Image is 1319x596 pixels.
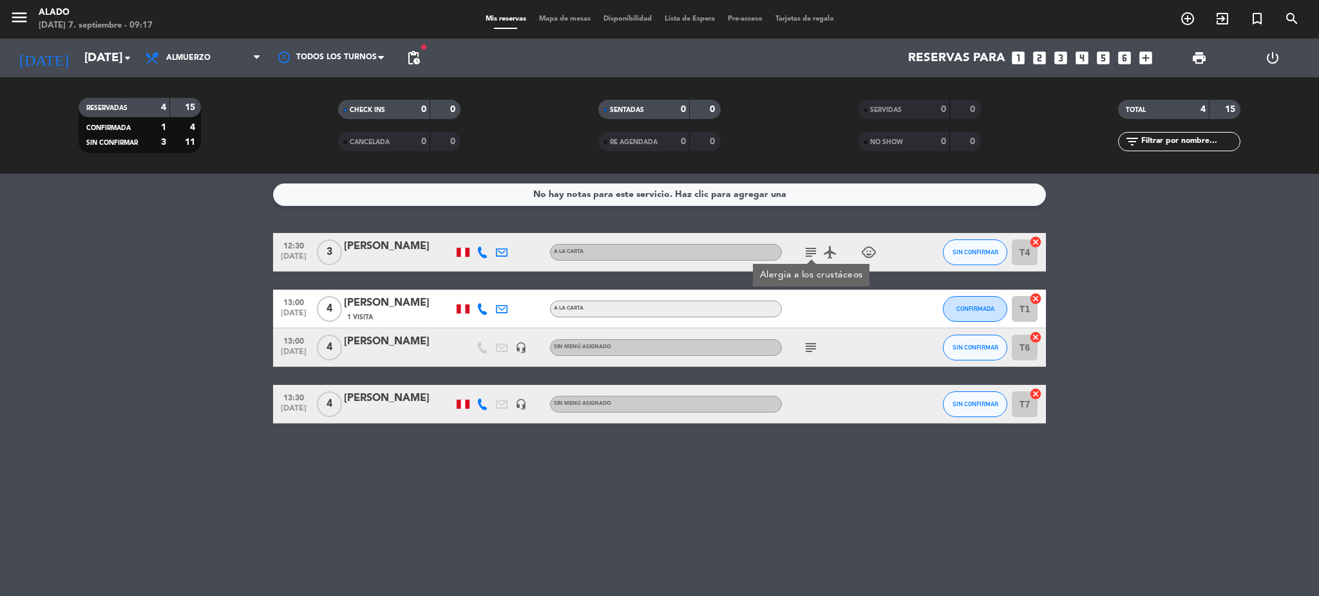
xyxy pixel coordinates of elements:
[554,401,611,406] span: Sin menú asignado
[39,19,153,32] div: [DATE] 7. septiembre - 09:17
[161,103,166,112] strong: 4
[450,137,458,146] strong: 0
[1095,50,1112,66] i: looks_5
[681,137,686,146] strong: 0
[769,15,840,23] span: Tarjetas de regalo
[515,342,527,353] i: headset_mic
[554,344,611,349] span: Sin menú asignado
[1029,236,1042,248] i: cancel
[710,105,717,114] strong: 0
[533,15,597,23] span: Mapa de mesas
[278,348,310,362] span: [DATE]
[908,51,1005,65] span: Reservas para
[10,8,29,32] button: menu
[161,138,166,147] strong: 3
[1124,134,1140,149] i: filter_list
[350,107,385,113] span: CHECK INS
[870,107,902,113] span: SERVIDAS
[278,294,310,309] span: 13:00
[344,390,453,407] div: [PERSON_NAME]
[1031,50,1048,66] i: looks_two
[1010,50,1027,66] i: looks_one
[515,398,527,410] i: headset_mic
[1236,39,1309,77] div: LOG OUT
[943,335,1007,360] button: SIN CONFIRMAR
[943,391,1007,417] button: SIN CONFIRMAR
[317,335,342,360] span: 4
[350,139,390,145] span: CANCELADA
[1284,11,1300,26] i: search
[278,309,310,324] span: [DATE]
[1029,331,1042,344] i: cancel
[1126,107,1146,113] span: TOTAL
[421,105,426,114] strong: 0
[956,305,994,312] span: CONFIRMADA
[721,15,769,23] span: Pre-acceso
[658,15,721,23] span: Lista de Espera
[10,8,29,27] i: menu
[185,103,198,112] strong: 15
[1116,50,1133,66] i: looks_6
[86,105,128,111] span: RESERVADAS
[190,123,198,132] strong: 4
[953,344,998,351] span: SIN CONFIRMAR
[681,105,686,114] strong: 0
[185,138,198,147] strong: 11
[450,105,458,114] strong: 0
[1137,50,1154,66] i: add_box
[278,237,310,252] span: 12:30
[406,50,421,66] span: pending_actions
[1200,105,1206,114] strong: 4
[953,248,998,256] span: SIN CONFIRMAR
[953,400,998,407] span: SIN CONFIRMAR
[278,333,310,348] span: 13:00
[344,333,453,350] div: [PERSON_NAME]
[1191,50,1207,66] span: print
[1180,11,1195,26] i: add_circle_outline
[1140,135,1240,149] input: Filtrar por nombre...
[710,137,717,146] strong: 0
[39,6,153,19] div: Alado
[1265,50,1280,66] i: power_settings_new
[278,252,310,267] span: [DATE]
[1029,292,1042,305] i: cancel
[1225,105,1238,114] strong: 15
[120,50,135,66] i: arrow_drop_down
[161,123,166,132] strong: 1
[610,139,658,145] span: RE AGENDADA
[347,312,373,322] span: 1 Visita
[344,238,453,255] div: [PERSON_NAME]
[943,239,1007,265] button: SIN CONFIRMAR
[554,249,584,254] span: A la carta
[1249,11,1265,26] i: turned_in_not
[533,187,786,202] div: No hay notas para este servicio. Haz clic para agregar una
[317,296,342,322] span: 4
[1029,387,1042,400] i: cancel
[479,15,533,23] span: Mis reservas
[344,295,453,312] div: [PERSON_NAME]
[554,306,584,311] span: A la carta
[86,125,131,131] span: CONFIRMADA
[166,53,211,62] span: Almuerzo
[822,245,838,260] i: airplanemode_active
[317,391,342,417] span: 4
[870,139,903,145] span: NO SHOW
[970,105,978,114] strong: 0
[597,15,658,23] span: Disponibilidad
[803,340,819,355] i: subject
[760,268,863,282] div: Alergia a los crustáceos
[943,296,1007,322] button: CONFIRMADA
[10,44,78,72] i: [DATE]
[278,389,310,404] span: 13:30
[1052,50,1069,66] i: looks_3
[861,245,877,260] i: child_care
[421,137,426,146] strong: 0
[420,43,428,51] span: fiber_manual_record
[278,404,310,419] span: [DATE]
[1215,11,1230,26] i: exit_to_app
[970,137,978,146] strong: 0
[317,239,342,265] span: 3
[86,140,138,146] span: SIN CONFIRMAR
[941,105,946,114] strong: 0
[803,245,819,260] i: subject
